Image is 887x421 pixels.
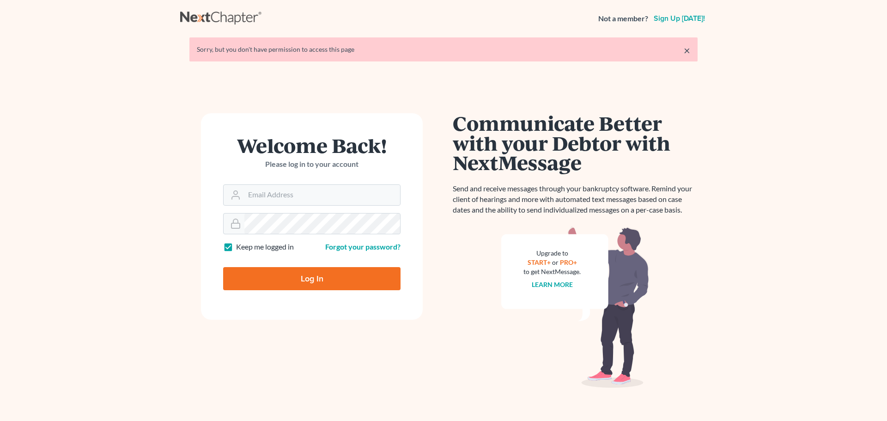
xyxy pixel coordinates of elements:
h1: Welcome Back! [223,135,401,155]
div: to get NextMessage. [523,267,581,276]
p: Send and receive messages through your bankruptcy software. Remind your client of hearings and mo... [453,183,698,215]
a: Learn more [532,281,573,288]
strong: Not a member? [598,13,648,24]
h1: Communicate Better with your Debtor with NextMessage [453,113,698,172]
a: Sign up [DATE]! [652,15,707,22]
div: Upgrade to [523,249,581,258]
label: Keep me logged in [236,242,294,252]
a: Forgot your password? [325,242,401,251]
input: Log In [223,267,401,290]
div: Sorry, but you don't have permission to access this page [197,45,690,54]
p: Please log in to your account [223,159,401,170]
span: or [552,258,559,266]
a: START+ [528,258,551,266]
a: PRO+ [560,258,577,266]
input: Email Address [244,185,400,205]
img: nextmessage_bg-59042aed3d76b12b5cd301f8e5b87938c9018125f34e5fa2b7a6b67550977c72.svg [501,226,649,388]
a: × [684,45,690,56]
